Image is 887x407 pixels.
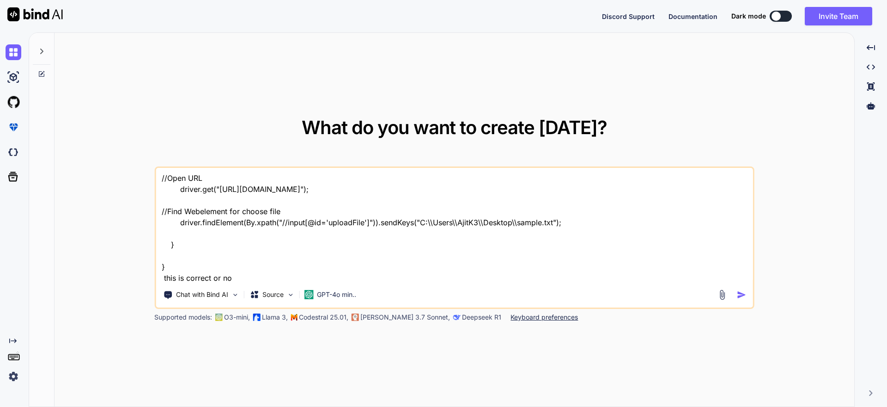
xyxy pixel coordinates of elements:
[805,7,872,25] button: Invite Team
[6,144,21,160] img: darkCloudIdeIcon
[731,12,766,21] span: Dark mode
[291,314,297,321] img: Mistral-AI
[302,116,607,139] span: What do you want to create [DATE]?
[154,313,212,322] p: Supported models:
[262,290,284,299] p: Source
[602,12,655,20] span: Discord Support
[360,313,450,322] p: [PERSON_NAME] 3.7 Sonnet,
[6,69,21,85] img: ai-studio
[351,314,358,321] img: claude
[215,314,222,321] img: GPT-4
[299,313,348,322] p: Codestral 25.01,
[668,12,717,20] span: Documentation
[6,94,21,110] img: githubLight
[286,291,294,299] img: Pick Models
[668,12,717,21] button: Documentation
[462,313,501,322] p: Deepseek R1
[176,290,228,299] p: Chat with Bind AI
[224,313,250,322] p: O3-mini,
[262,313,288,322] p: Llama 3,
[6,369,21,384] img: settings
[453,314,460,321] img: claude
[717,290,728,300] img: attachment
[304,290,313,299] img: GPT-4o mini
[231,291,239,299] img: Pick Tools
[317,290,356,299] p: GPT-4o min..
[7,7,63,21] img: Bind AI
[510,313,578,322] p: Keyboard preferences
[6,44,21,60] img: chat
[602,12,655,21] button: Discord Support
[737,290,747,300] img: icon
[6,119,21,135] img: premium
[156,168,753,283] textarea: package MyPackage; import [DOMAIN_NAME]; import org.openqa.selenium.WebDriver; import org.openqa....
[253,314,260,321] img: Llama2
